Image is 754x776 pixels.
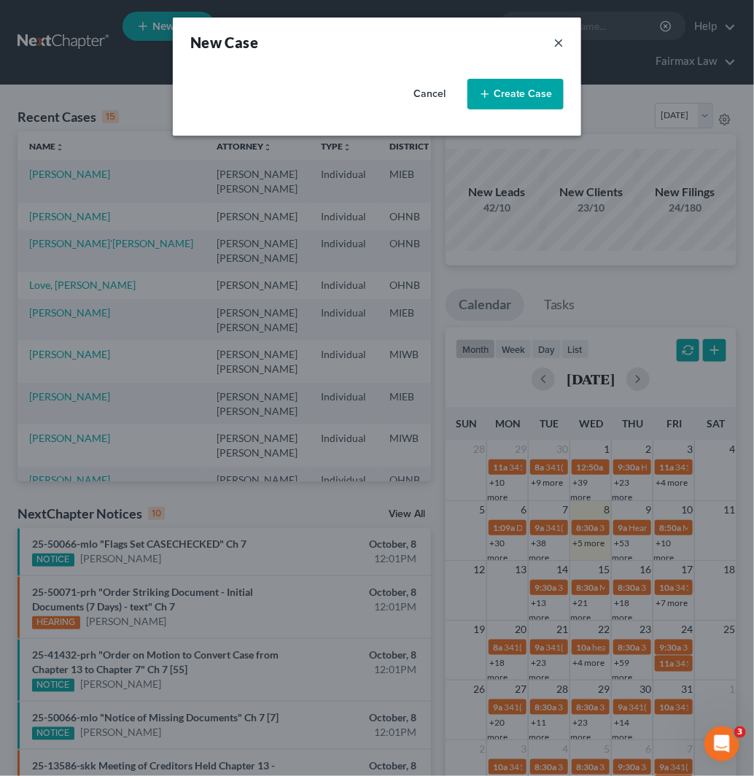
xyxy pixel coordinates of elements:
[190,34,258,51] strong: New Case
[734,726,746,738] span: 3
[704,726,739,761] iframe: Intercom live chat
[553,32,564,53] button: ×
[467,79,564,109] button: Create Case
[397,79,462,109] button: Cancel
